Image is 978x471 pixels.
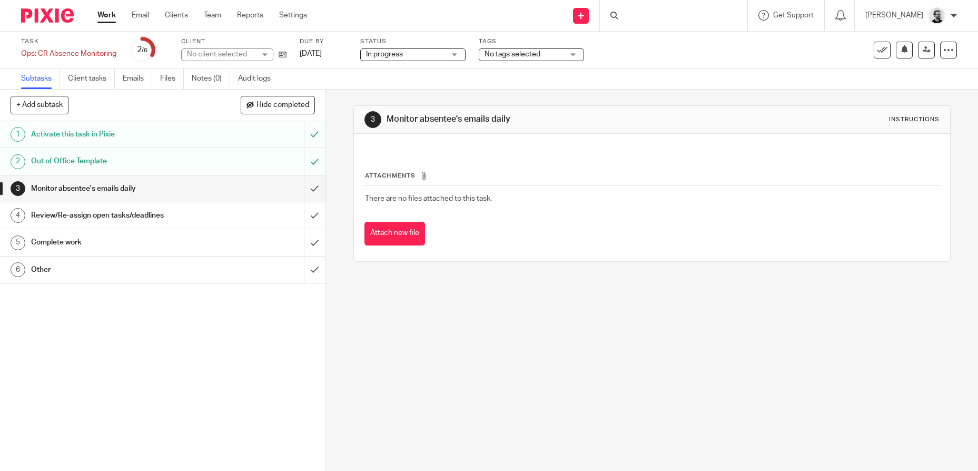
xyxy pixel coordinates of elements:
[192,68,230,89] a: Notes (0)
[204,10,221,21] a: Team
[11,262,25,277] div: 6
[304,202,325,229] div: Mark as done
[97,10,116,21] a: Work
[241,96,315,114] button: Hide completed
[304,148,325,174] div: Mark as to do
[142,47,147,53] small: /6
[21,8,74,23] img: Pixie
[31,234,206,250] h1: Complete work
[237,10,263,21] a: Reports
[31,262,206,278] h1: Other
[21,48,116,59] div: Ops: CR Absence Monitoring
[479,37,584,46] label: Tags
[238,68,279,89] a: Audit logs
[304,121,325,148] div: Mark as to do
[165,10,188,21] a: Clients
[123,68,152,89] a: Emails
[11,181,25,196] div: 3
[181,37,287,46] label: Client
[31,126,206,142] h1: Activate this task in Pixie
[360,37,466,46] label: Status
[68,68,115,89] a: Client tasks
[773,12,814,19] span: Get Support
[11,208,25,223] div: 4
[256,101,309,110] span: Hide completed
[304,257,325,283] div: Mark as done
[187,49,255,60] div: No client selected
[304,175,325,202] div: Mark as done
[11,235,25,250] div: 5
[31,153,206,169] h1: Out of Office Template
[304,229,325,256] div: Mark as done
[364,111,381,128] div: 3
[896,42,913,58] button: Snooze task
[31,208,206,223] h1: Review/Re-assign open tasks/deadlines
[365,173,416,179] span: Attachments
[865,10,923,21] p: [PERSON_NAME]
[31,181,206,197] h1: Monitor absentee's emails daily
[366,51,403,58] span: In progress
[485,51,540,58] span: No tags selected
[387,114,674,125] h1: Monitor absentee's emails daily
[300,37,347,46] label: Due by
[11,154,25,169] div: 2
[918,42,935,58] a: Reassign task
[279,51,287,58] i: Open client page
[889,115,940,124] div: Instructions
[137,44,147,56] div: 2
[300,50,322,57] span: [DATE]
[11,127,25,142] div: 1
[21,68,60,89] a: Subtasks
[11,96,68,114] button: + Add subtask
[364,222,425,246] button: Attach new file
[928,7,945,24] img: Jack_2025.jpg
[132,10,149,21] a: Email
[160,68,184,89] a: Files
[21,37,116,46] label: Task
[279,10,307,21] a: Settings
[365,195,492,202] span: There are no files attached to this task.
